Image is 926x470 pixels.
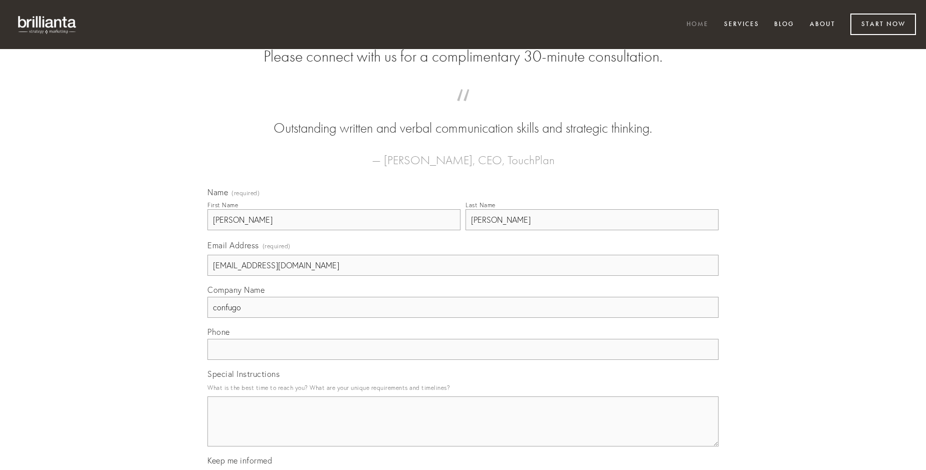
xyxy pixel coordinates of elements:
[803,17,842,33] a: About
[223,99,703,119] span: “
[223,99,703,138] blockquote: Outstanding written and verbal communication skills and strategic thinking.
[207,201,238,209] div: First Name
[10,10,85,39] img: brillianta - research, strategy, marketing
[207,47,719,66] h2: Please connect with us for a complimentary 30-minute consultation.
[207,187,228,197] span: Name
[207,455,272,465] span: Keep me informed
[263,239,291,253] span: (required)
[207,327,230,337] span: Phone
[207,381,719,394] p: What is the best time to reach you? What are your unique requirements and timelines?
[466,201,496,209] div: Last Name
[223,138,703,170] figcaption: — [PERSON_NAME], CEO, TouchPlan
[207,285,265,295] span: Company Name
[718,17,766,33] a: Services
[850,14,916,35] a: Start Now
[232,190,260,196] span: (required)
[207,369,280,379] span: Special Instructions
[207,240,259,250] span: Email Address
[680,17,715,33] a: Home
[768,17,801,33] a: Blog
